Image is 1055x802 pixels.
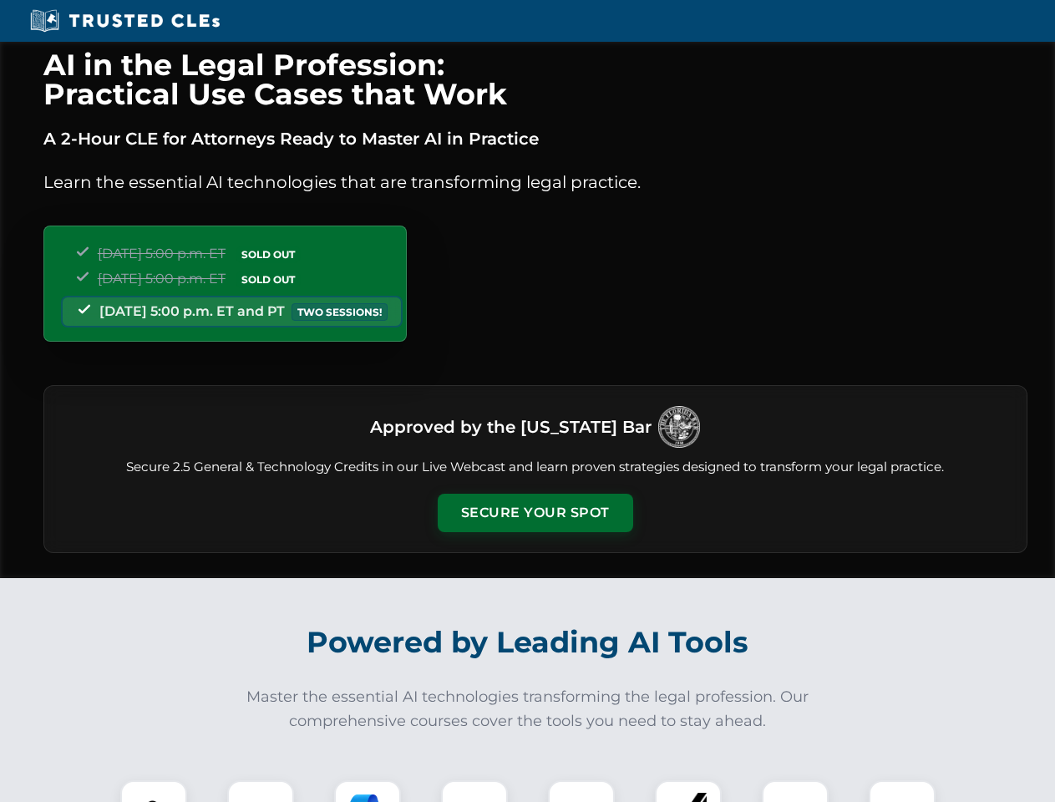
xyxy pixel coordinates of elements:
img: Trusted CLEs [25,8,225,33]
h1: AI in the Legal Profession: Practical Use Cases that Work [43,50,1027,109]
p: Master the essential AI technologies transforming the legal profession. Our comprehensive courses... [236,685,820,733]
span: SOLD OUT [236,271,301,288]
span: SOLD OUT [236,246,301,263]
img: Logo [658,406,700,448]
h3: Approved by the [US_STATE] Bar [370,412,652,442]
button: Secure Your Spot [438,494,633,532]
p: Secure 2.5 General & Technology Credits in our Live Webcast and learn proven strategies designed ... [64,458,1007,477]
p: A 2-Hour CLE for Attorneys Ready to Master AI in Practice [43,125,1027,152]
span: [DATE] 5:00 p.m. ET [98,271,226,287]
h2: Powered by Leading AI Tools [65,613,991,672]
span: [DATE] 5:00 p.m. ET [98,246,226,261]
p: Learn the essential AI technologies that are transforming legal practice. [43,169,1027,195]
